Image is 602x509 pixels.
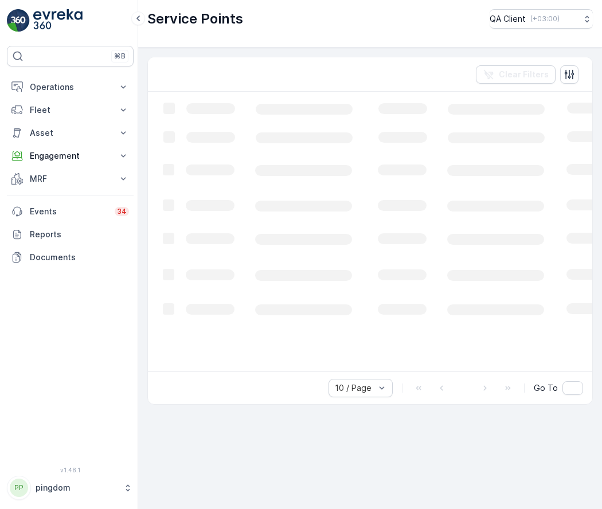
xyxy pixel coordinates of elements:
div: PP [10,479,28,497]
p: pingdom [36,482,118,494]
p: Reports [30,229,129,240]
p: ⌘B [114,52,126,61]
button: Clear Filters [476,65,556,84]
p: Service Points [147,10,243,28]
p: Asset [30,127,111,139]
p: Operations [30,81,111,93]
p: MRF [30,173,111,185]
button: Engagement [7,144,134,167]
img: logo [7,9,30,32]
button: Operations [7,76,134,99]
span: v 1.48.1 [7,467,134,473]
button: PPpingdom [7,476,134,500]
button: QA Client(+03:00) [490,9,593,29]
p: 34 [117,207,127,216]
button: MRF [7,167,134,190]
p: QA Client [490,13,526,25]
p: Fleet [30,104,111,116]
a: Reports [7,223,134,246]
p: Documents [30,252,129,263]
p: Clear Filters [499,69,549,80]
p: ( +03:00 ) [530,14,560,24]
button: Fleet [7,99,134,122]
a: Documents [7,246,134,269]
p: Engagement [30,150,111,162]
p: Events [30,206,108,217]
span: Go To [534,382,558,394]
img: logo_light-DOdMpM7g.png [33,9,83,32]
a: Events34 [7,200,134,223]
button: Asset [7,122,134,144]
